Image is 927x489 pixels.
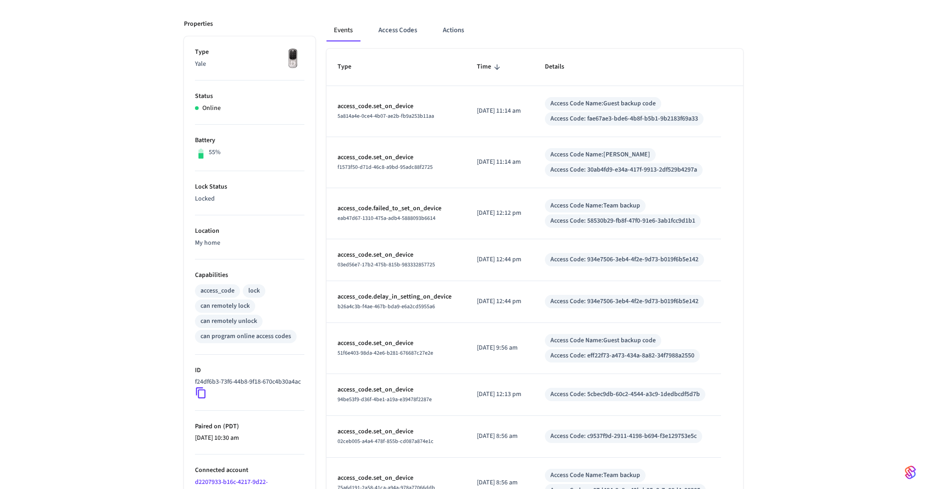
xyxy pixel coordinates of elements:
p: access_code.set_on_device [338,385,455,395]
span: eab47d67-1310-475a-adb4-5888093b6614 [338,214,435,222]
p: Locked [195,194,304,204]
p: [DATE] 11:14 am [477,106,523,116]
p: [DATE] 8:56 am [477,478,523,488]
div: Access Code Name: Team backup [550,471,640,480]
div: Access Code: c9537f9d-2911-4198-b694-f3e129753e5c [550,431,697,441]
div: Access Code Name: [PERSON_NAME] [550,150,650,160]
p: access_code.set_on_device [338,250,455,260]
div: Access Code: 934e7506-3eb4-4f2e-9d73-b019f6b5e142 [550,255,698,265]
button: Access Codes [371,19,424,41]
div: Access Code: eff22f73-a473-434a-8a82-34f7988a2550 [550,351,694,361]
p: [DATE] 10:30 am [195,433,304,443]
p: Connected account [195,466,304,475]
p: My home [195,238,304,248]
button: Events [326,19,360,41]
p: Properties [184,19,213,29]
p: Lock Status [195,182,304,192]
button: Actions [435,19,471,41]
span: f1573f50-d71d-46c8-a9bd-95adc88f2725 [338,163,433,171]
p: [DATE] 12:44 pm [477,255,523,265]
span: 51f6e403-98da-42e6-b281-676687c27e2e [338,349,433,357]
p: Type [195,47,304,57]
div: Access Code: fae67ae3-bde6-4b8f-b5b1-9b2183f69a33 [550,114,698,124]
p: [DATE] 9:56 am [477,343,523,353]
div: Access Code: 5cbec9db-60c2-4544-a3c9-1dedbcdf5d7b [550,390,700,399]
p: Capabilities [195,270,304,280]
p: Online [202,104,221,113]
p: access_code.set_on_device [338,102,455,111]
span: 94be53f9-d36f-4be1-a19a-e39478f2287e [338,396,432,403]
p: access_code.set_on_device [338,473,455,483]
p: access_code.set_on_device [338,339,455,348]
p: Paired on [195,422,304,431]
div: lock [248,286,260,296]
p: access_code.set_on_device [338,153,455,162]
div: access_code [200,286,235,296]
span: 03ed56e7-17b2-475b-815b-983332857725 [338,261,435,269]
p: Status [195,92,304,101]
div: Access Code Name: Team backup [550,201,640,211]
p: [DATE] 11:14 am [477,157,523,167]
p: ID [195,366,304,375]
span: b26a4c3b-f4ae-467b-bda9-e6a2cd5955a6 [338,303,435,311]
div: ant example [326,19,743,41]
span: Details [545,60,576,74]
span: Time [477,60,503,74]
span: ( PDT ) [221,422,239,431]
img: Yale Assure Touchscreen Wifi Smart Lock, Satin Nickel, Front [281,47,304,70]
p: Location [195,226,304,236]
div: Access Code: 58530b29-fb8f-47f0-91e6-3ab1fcc9d1b1 [550,216,695,226]
p: f24df6b3-73f6-44b8-9f18-670c4b30a4ac [195,377,301,387]
div: Access Code Name: Guest backup code [550,99,656,109]
div: Access Code: 30ab4fd9-e34a-417f-9913-2df529b4297a [550,165,697,175]
p: [DATE] 12:12 pm [477,208,523,218]
p: [DATE] 12:44 pm [477,297,523,306]
div: can remotely lock [200,301,250,311]
img: SeamLogoGradient.69752ec5.svg [905,465,916,480]
p: [DATE] 12:13 pm [477,390,523,399]
div: can program online access codes [200,332,291,341]
div: Access Code: 934e7506-3eb4-4f2e-9d73-b019f6b5e142 [550,297,698,306]
span: 5a814a4e-0ce4-4b07-ae2b-fb9a253b11aa [338,112,434,120]
p: access_code.failed_to_set_on_device [338,204,455,213]
p: Yale [195,59,304,69]
div: can remotely unlock [200,316,257,326]
span: Type [338,60,363,74]
p: access_code.delay_in_setting_on_device [338,292,455,302]
p: [DATE] 8:56 am [477,431,523,441]
div: Access Code Name: Guest backup code [550,336,656,345]
p: Battery [195,136,304,145]
p: access_code.set_on_device [338,427,455,437]
span: 02ceb005-a4a4-478f-855b-cd087a874e1c [338,437,434,445]
p: 55% [209,148,221,157]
